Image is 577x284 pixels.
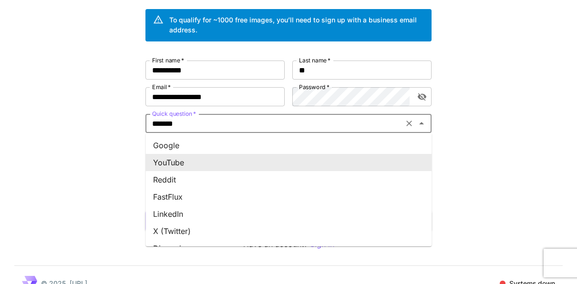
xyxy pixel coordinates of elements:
[169,15,424,35] div: To qualify for ~1000 free images, you’ll need to sign up with a business email address.
[145,205,432,223] li: LinkedIn
[145,223,432,240] li: X (Twitter)
[152,83,171,91] label: Email
[145,240,432,257] li: Discord
[152,56,184,64] label: First name
[299,83,330,91] label: Password
[413,88,431,105] button: toggle password visibility
[145,154,432,171] li: YouTube
[402,117,416,130] button: Clear
[299,56,330,64] label: Last name
[145,188,432,205] li: FastFlux
[145,137,432,154] li: Google
[152,110,196,118] label: Quick question
[415,117,428,130] button: Close
[145,171,432,188] li: Reddit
